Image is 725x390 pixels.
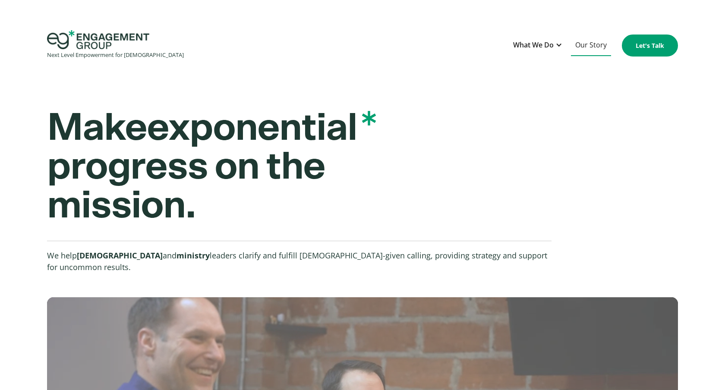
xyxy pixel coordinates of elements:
div: What We Do [509,35,567,56]
strong: [DEMOGRAPHIC_DATA] [77,250,163,261]
span: exponential [147,109,376,148]
a: home [47,30,184,61]
a: Our Story [571,35,611,56]
img: Engagement Group Logo Icon [47,30,149,49]
div: Next Level Empowerment for [DEMOGRAPHIC_DATA] [47,49,184,61]
strong: ministry [177,250,210,261]
strong: Make progress on the mission. [47,109,376,225]
div: What We Do [513,39,554,51]
a: Let's Talk [622,35,678,57]
p: We help and leaders clarify and fulfill [DEMOGRAPHIC_DATA]-given calling, providing strategy and ... [47,250,552,273]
